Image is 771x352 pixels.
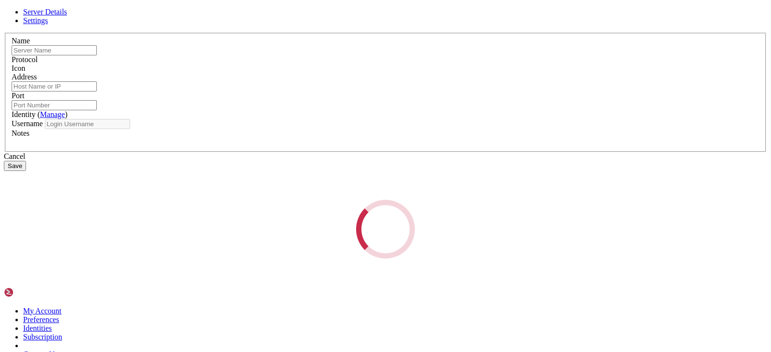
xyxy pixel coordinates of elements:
[40,110,65,118] a: Manage
[45,119,130,129] input: Login Username
[12,100,97,110] input: Port Number
[4,287,59,297] img: Shellngn
[4,4,646,12] x-row: root@ubuntu-mins-game:~#
[38,110,67,118] span: ( )
[106,4,109,12] div: (25, 0)
[12,91,25,100] label: Port
[12,45,97,55] input: Server Name
[12,73,37,81] label: Address
[12,81,97,91] input: Host Name or IP
[4,161,26,171] button: Save
[23,315,59,324] a: Preferences
[4,152,767,161] div: Cancel
[23,333,62,341] a: Subscription
[12,129,29,137] label: Notes
[23,8,67,16] a: Server Details
[12,64,25,72] label: Icon
[12,119,43,128] label: Username
[12,110,67,118] label: Identity
[356,200,415,259] div: Loading...
[12,37,30,45] label: Name
[23,324,52,332] a: Identities
[12,55,38,64] label: Protocol
[23,307,62,315] a: My Account
[23,16,48,25] a: Settings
